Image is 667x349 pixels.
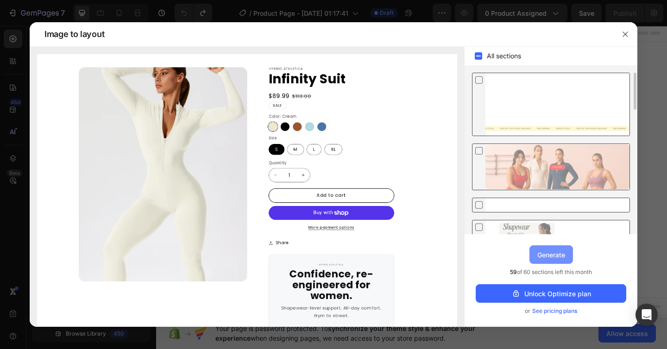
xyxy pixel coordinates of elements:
[280,181,345,199] button: Add elements
[511,289,591,299] div: Unlock Optimize plan
[222,162,334,174] div: Start with Sections from sidebar
[510,268,592,277] span: of 60 sections left this month
[211,181,274,199] button: Add sections
[636,304,658,326] div: Open Intercom Messenger
[44,29,104,40] span: Image to layout
[537,250,565,260] div: Generate
[529,245,573,264] button: Generate
[216,233,340,240] div: Start with Generating from URL or image
[510,268,517,275] span: 59
[487,50,521,62] span: All sections
[476,306,626,316] div: or
[532,306,577,316] span: See pricing plans
[476,284,626,303] button: Unlock Optimize plan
